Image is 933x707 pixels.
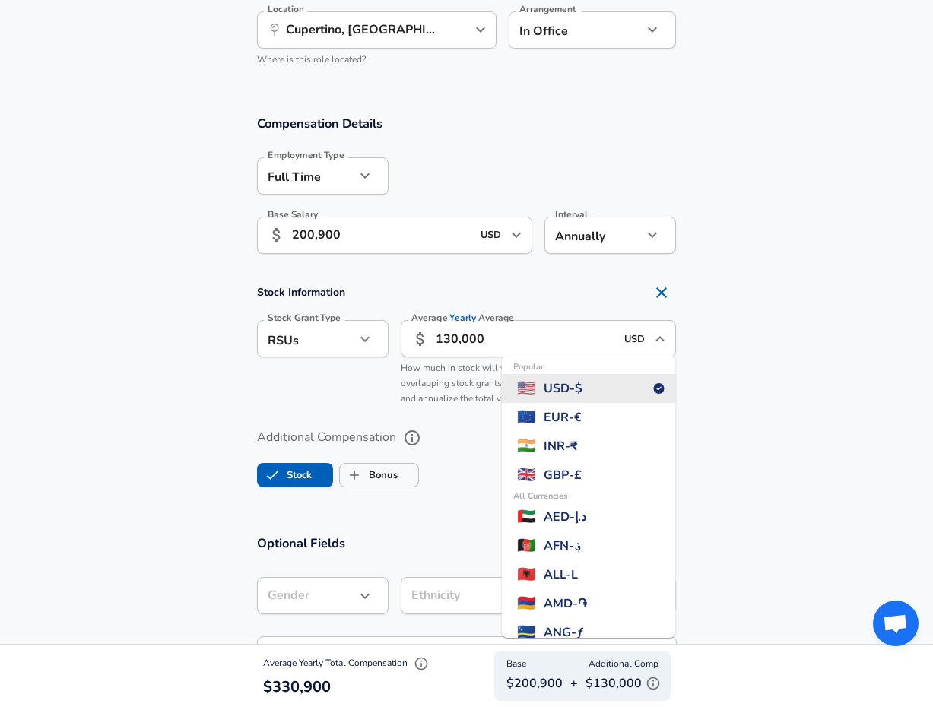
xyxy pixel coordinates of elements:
[517,377,536,400] span: 🇺🇸
[506,657,526,672] span: Base
[257,115,677,132] h3: Compensation Details
[544,537,582,555] span: AFN - ؋
[509,11,620,49] div: In Office
[649,328,671,350] button: Close
[436,320,616,357] input: 40,000
[470,19,491,40] button: Open
[513,490,567,503] span: All Currencies
[257,425,677,451] label: Additional Compensation
[544,408,582,426] span: EUR - €
[646,277,677,308] button: Remove Section
[620,327,650,350] input: USD
[268,313,341,322] label: Stock Grant Type
[410,652,433,675] button: Explain Total Compensation
[449,312,476,325] span: Yearly
[544,437,578,455] span: INR - ₹
[292,217,472,254] input: 100,000
[411,313,514,322] label: Average Average
[544,379,582,398] span: USD - $
[257,320,355,357] div: RSUs
[517,621,536,644] span: 🇨🇼
[257,277,677,308] h4: Stock Information
[257,463,333,487] button: StockStock
[401,362,673,404] span: How much in stock will you be compensated this year. Include any overlapping stock grants, apprec...
[340,461,398,490] label: Bonus
[268,151,344,160] label: Employment Type
[263,657,433,669] span: Average Yearly Total Compensation
[555,210,588,219] label: Interval
[544,466,582,484] span: GBP - £
[339,463,419,487] button: BonusBonus
[506,674,563,693] p: $200,900
[399,425,425,451] button: help
[258,461,287,490] span: Stock
[873,601,919,646] div: Open chat
[544,594,587,613] span: AMD - ֏
[513,361,544,374] span: Popular
[506,224,527,246] button: Open
[476,224,506,247] input: USD
[586,672,665,695] p: $130,000
[517,406,536,429] span: 🇪🇺
[257,157,355,195] div: Full Time
[340,461,369,490] span: Bonus
[257,534,677,552] h3: Optional Fields
[268,5,303,14] label: Location
[519,5,576,14] label: Arrangement
[589,657,658,672] span: Additional Comp
[517,464,536,487] span: 🇬🇧
[642,672,665,695] button: Explain Additional Compensation
[268,210,318,219] label: Base Salary
[517,506,536,528] span: 🇦🇪
[517,563,536,586] span: 🇦🇱
[544,566,578,584] span: ALL - L
[544,508,586,526] span: AED - د.إ
[544,217,643,254] div: Annually
[570,674,578,693] p: +
[517,435,536,458] span: 🇮🇳
[544,623,584,642] span: ANG - ƒ
[517,592,536,615] span: 🇦🇲
[258,461,312,490] label: Stock
[517,534,536,557] span: 🇦🇫
[257,53,366,65] span: Where is this role located?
